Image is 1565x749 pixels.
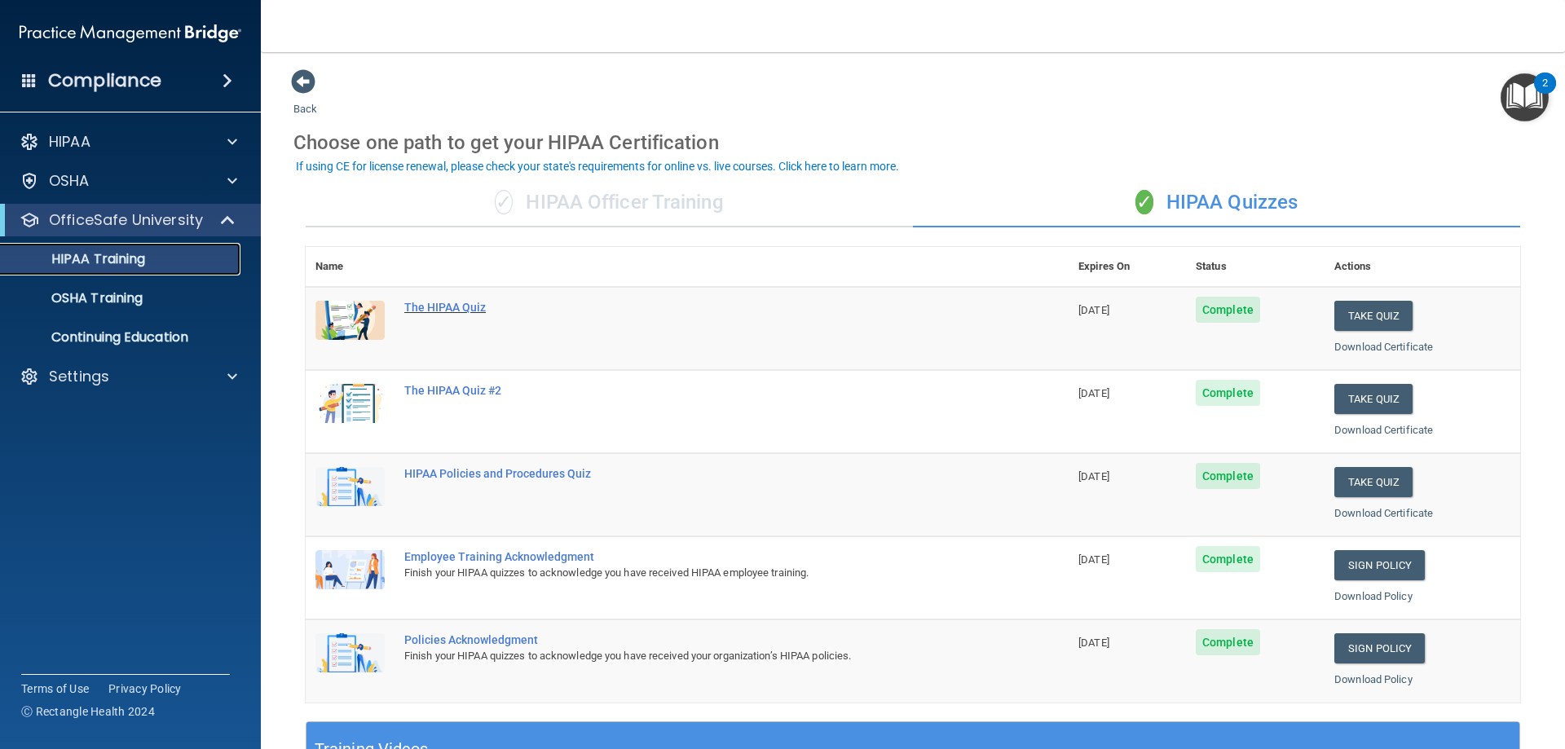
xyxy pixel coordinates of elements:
span: [DATE] [1078,387,1109,399]
div: 2 [1542,83,1548,104]
th: Expires On [1069,247,1186,287]
div: The HIPAA Quiz #2 [404,384,987,397]
span: Complete [1196,629,1260,655]
th: Status [1186,247,1325,287]
a: Sign Policy [1334,550,1425,580]
a: Terms of Use [21,681,89,697]
a: Back [293,83,317,115]
span: ✓ [495,190,513,214]
span: [DATE] [1078,553,1109,566]
span: Complete [1196,297,1260,323]
a: Download Certificate [1334,507,1433,519]
p: Settings [49,367,109,386]
p: HIPAA [49,132,90,152]
p: HIPAA Training [11,251,145,267]
button: Take Quiz [1334,301,1413,331]
img: PMB logo [20,17,241,50]
span: Complete [1196,463,1260,489]
div: Choose one path to get your HIPAA Certification [293,119,1532,166]
p: OfficeSafe University [49,210,203,230]
div: HIPAA Quizzes [913,178,1520,227]
h4: Compliance [48,69,161,92]
iframe: Drift Widget Chat Controller [1283,633,1545,698]
a: Download Certificate [1334,341,1433,353]
p: OSHA [49,171,90,191]
p: OSHA Training [11,290,143,306]
span: [DATE] [1078,304,1109,316]
div: If using CE for license renewal, please check your state's requirements for online vs. live cours... [296,161,899,172]
span: [DATE] [1078,637,1109,649]
span: ✓ [1135,190,1153,214]
a: HIPAA [20,132,237,152]
a: Settings [20,367,237,386]
span: Complete [1196,380,1260,406]
th: Name [306,247,395,287]
div: Finish your HIPAA quizzes to acknowledge you have received HIPAA employee training. [404,563,987,583]
a: Download Policy [1334,590,1413,602]
th: Actions [1325,247,1520,287]
a: Download Certificate [1334,424,1433,436]
a: OfficeSafe University [20,210,236,230]
div: Policies Acknowledgment [404,633,987,646]
a: Privacy Policy [108,681,182,697]
button: Open Resource Center, 2 new notifications [1501,73,1549,121]
button: Take Quiz [1334,384,1413,414]
button: Take Quiz [1334,467,1413,497]
span: [DATE] [1078,470,1109,482]
span: Ⓒ Rectangle Health 2024 [21,703,155,720]
p: Continuing Education [11,329,233,346]
div: The HIPAA Quiz [404,301,987,314]
a: OSHA [20,171,237,191]
button: If using CE for license renewal, please check your state's requirements for online vs. live cours... [293,158,902,174]
div: HIPAA Policies and Procedures Quiz [404,467,987,480]
div: HIPAA Officer Training [306,178,913,227]
span: Complete [1196,546,1260,572]
div: Employee Training Acknowledgment [404,550,987,563]
div: Finish your HIPAA quizzes to acknowledge you have received your organization’s HIPAA policies. [404,646,987,666]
